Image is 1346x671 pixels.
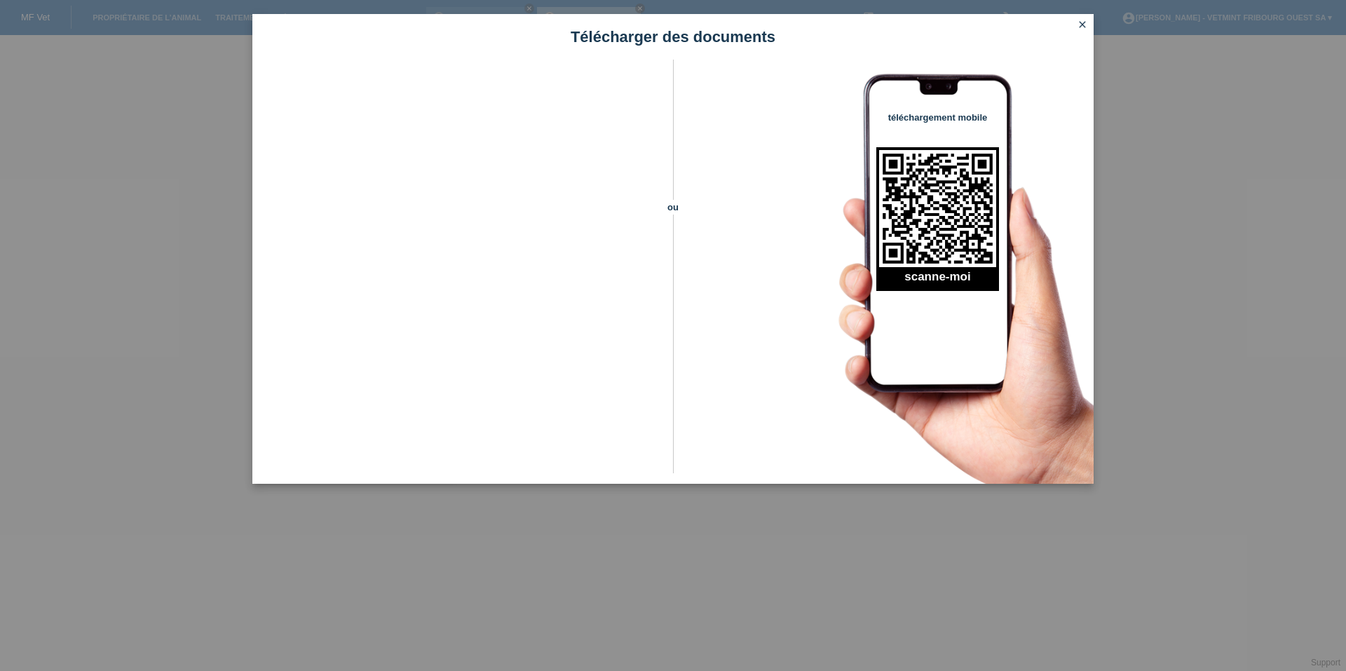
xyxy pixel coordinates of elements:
[1077,19,1088,30] i: close
[648,200,698,215] span: ou
[252,28,1094,46] h1: Télécharger des documents
[1073,18,1092,34] a: close
[273,95,648,445] iframe: Upload
[876,112,999,123] h4: téléchargement mobile
[876,270,999,291] h2: scanne-moi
